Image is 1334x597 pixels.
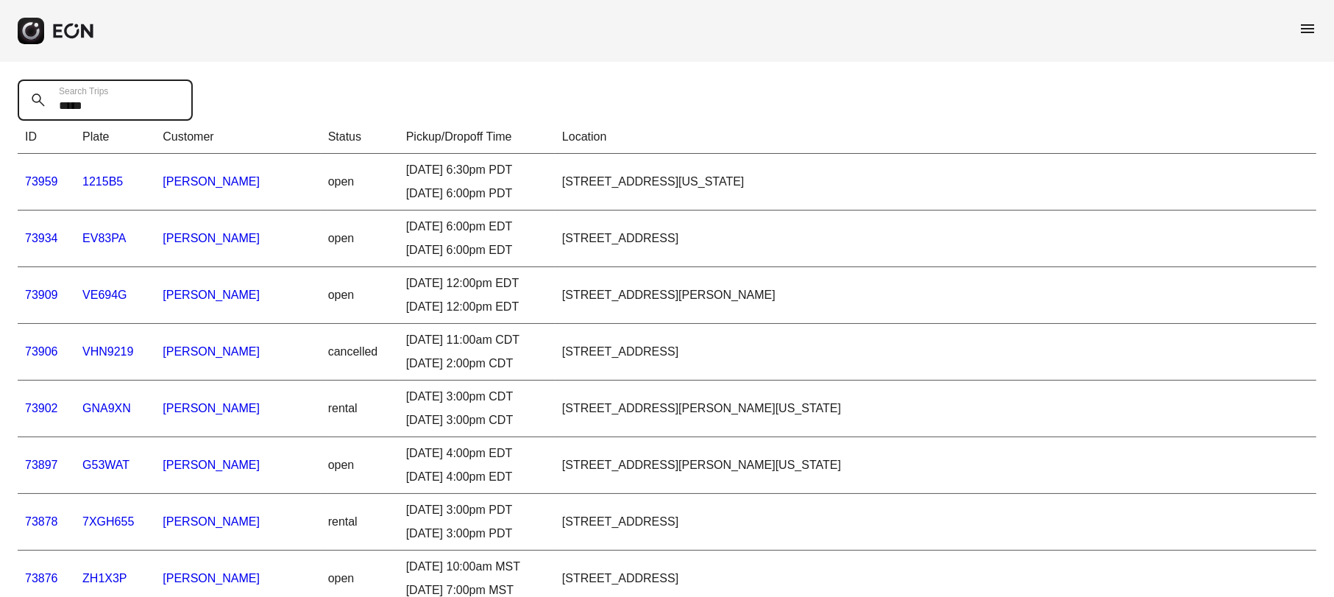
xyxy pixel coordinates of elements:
a: 73909 [25,289,58,301]
div: [DATE] 6:30pm PDT [406,161,547,179]
th: Status [321,121,399,154]
label: Search Trips [59,85,108,97]
span: menu [1299,20,1316,38]
td: [STREET_ADDRESS] [555,211,1316,267]
div: [DATE] 12:00pm EDT [406,298,547,316]
div: [DATE] 3:00pm CDT [406,411,547,429]
a: VE694G [82,289,127,301]
td: [STREET_ADDRESS] [555,494,1316,551]
th: ID [18,121,75,154]
div: [DATE] 3:00pm PDT [406,501,547,519]
a: 1215B5 [82,175,123,188]
a: 73878 [25,515,58,528]
div: [DATE] 12:00pm EDT [406,275,547,292]
td: [STREET_ADDRESS][PERSON_NAME][US_STATE] [555,437,1316,494]
div: [DATE] 4:00pm EDT [406,445,547,462]
td: cancelled [321,324,399,381]
div: [DATE] 3:00pm PDT [406,525,547,543]
a: EV83PA [82,232,126,244]
a: 73902 [25,402,58,414]
th: Customer [155,121,320,154]
a: [PERSON_NAME] [163,232,260,244]
a: VHN9219 [82,345,133,358]
a: [PERSON_NAME] [163,572,260,584]
a: [PERSON_NAME] [163,459,260,471]
td: rental [321,494,399,551]
div: [DATE] 10:00am MST [406,558,547,576]
div: [DATE] 6:00pm EDT [406,241,547,259]
a: G53WAT [82,459,130,471]
th: Pickup/Dropoff Time [399,121,555,154]
a: [PERSON_NAME] [163,175,260,188]
td: [STREET_ADDRESS][PERSON_NAME][US_STATE] [555,381,1316,437]
td: rental [321,381,399,437]
a: [PERSON_NAME] [163,515,260,528]
div: [DATE] 11:00am CDT [406,331,547,349]
div: [DATE] 6:00pm EDT [406,218,547,236]
td: open [321,267,399,324]
div: [DATE] 2:00pm CDT [406,355,547,372]
a: [PERSON_NAME] [163,402,260,414]
td: [STREET_ADDRESS] [555,324,1316,381]
a: 73876 [25,572,58,584]
td: open [321,154,399,211]
a: ZH1X3P [82,572,127,584]
a: 7XGH655 [82,515,134,528]
th: Plate [75,121,155,154]
td: open [321,211,399,267]
div: [DATE] 6:00pm PDT [406,185,547,202]
td: [STREET_ADDRESS][US_STATE] [555,154,1316,211]
td: [STREET_ADDRESS][PERSON_NAME] [555,267,1316,324]
a: 73934 [25,232,58,244]
a: 73959 [25,175,58,188]
th: Location [555,121,1316,154]
a: GNA9XN [82,402,131,414]
a: 73906 [25,345,58,358]
td: open [321,437,399,494]
a: [PERSON_NAME] [163,289,260,301]
a: 73897 [25,459,58,471]
a: [PERSON_NAME] [163,345,260,358]
div: [DATE] 3:00pm CDT [406,388,547,406]
div: [DATE] 4:00pm EDT [406,468,547,486]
